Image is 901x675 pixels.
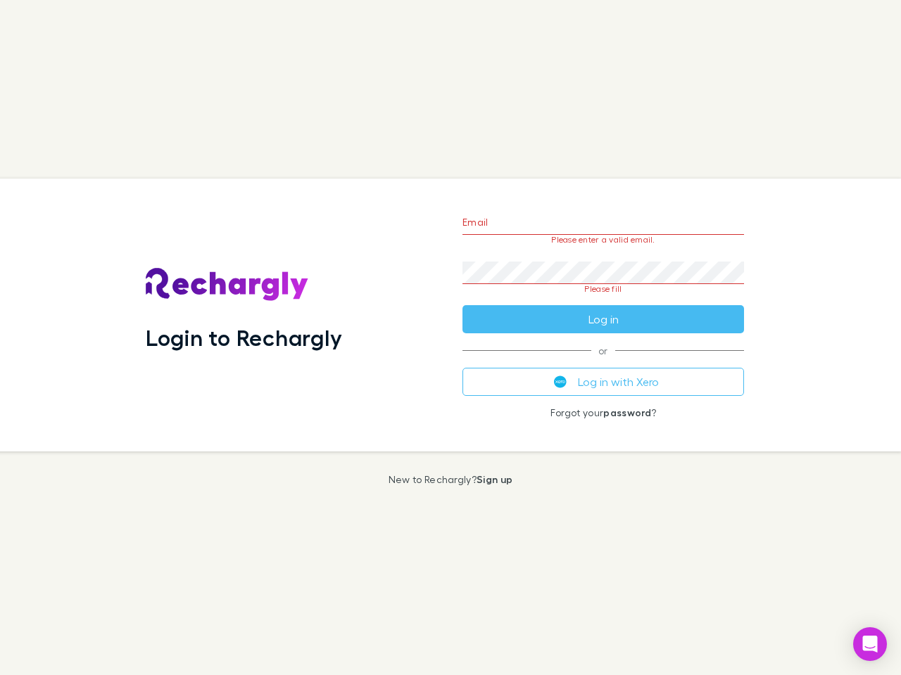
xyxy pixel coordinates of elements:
img: Xero's logo [554,375,567,388]
h1: Login to Rechargly [146,324,342,351]
a: Sign up [477,473,512,485]
p: New to Rechargly? [389,474,513,485]
div: Open Intercom Messenger [853,627,887,661]
p: Forgot your ? [462,407,744,418]
button: Log in [462,305,744,333]
p: Please enter a valid email. [462,235,744,245]
img: Rechargly's Logo [146,268,309,302]
p: Please fill [462,284,744,294]
span: or [462,350,744,351]
button: Log in with Xero [462,368,744,396]
a: password [603,406,651,418]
